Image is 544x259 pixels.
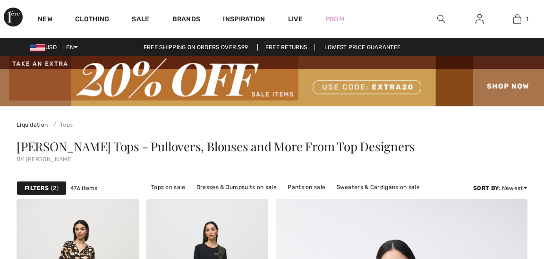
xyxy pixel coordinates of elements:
[272,193,319,206] a: Skirts on sale
[513,13,521,25] img: My Bag
[473,184,527,192] div: : Newest
[468,13,491,25] a: Sign In
[257,44,315,51] a: Free Returns
[526,15,528,23] span: 1
[4,8,23,26] img: 1ère Avenue
[50,121,73,128] a: Tops
[476,13,484,25] img: My Info
[132,15,149,25] a: Sale
[223,15,265,25] span: Inspiration
[192,181,281,193] a: Dresses & Jumpsuits on sale
[30,44,60,51] span: USD
[17,121,48,128] a: Liquidation
[189,193,271,206] a: Jackets & Blazers on sale
[499,13,536,25] a: 1
[172,15,201,25] a: Brands
[283,181,330,193] a: Pants on sale
[317,44,408,51] a: Lowest Price Guarantee
[38,15,52,25] a: New
[146,181,190,193] a: Tops on sale
[75,15,109,25] a: Clothing
[325,14,344,24] a: Prom
[437,13,445,25] img: search the website
[321,193,382,206] a: Outerwear on sale
[136,44,256,51] a: Free shipping on orders over $99
[17,156,527,162] div: by [PERSON_NAME]
[17,138,415,155] span: [PERSON_NAME] Tops - Pullovers, Blouses and More From Top Designers
[332,181,425,193] a: Sweaters & Cardigans on sale
[288,14,303,24] a: Live
[25,184,49,192] strong: Filters
[70,184,98,192] span: 476 items
[473,185,499,191] strong: Sort By
[30,44,45,52] img: US Dollar
[51,184,59,192] span: 2
[66,44,78,51] span: EN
